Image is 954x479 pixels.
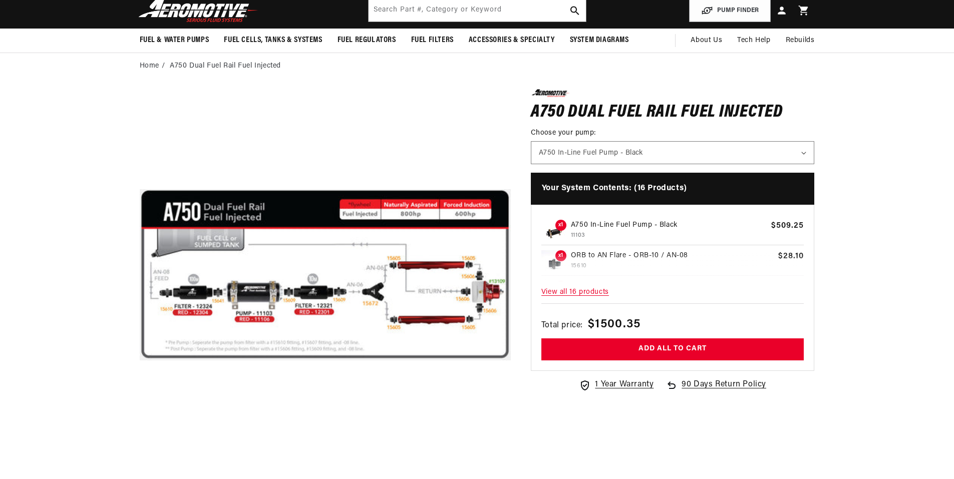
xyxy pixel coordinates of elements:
[531,128,815,138] label: Choose your pump:
[140,61,815,72] nav: breadcrumbs
[541,250,566,275] img: ORB to AN Flare
[571,231,767,240] p: 11103
[570,35,629,46] span: System Diagrams
[140,61,159,72] a: Home
[778,29,822,53] summary: Rebuilds
[666,378,766,401] a: 90 Days Return Policy
[411,35,454,46] span: Fuel Filters
[541,250,804,276] a: ORB to AN Flare x1 ORB to AN Flare - ORB-10 / AN-08 15610 $28.10
[691,37,722,44] span: About Us
[140,35,209,46] span: Fuel & Water Pumps
[562,29,637,52] summary: System Diagrams
[216,29,330,52] summary: Fuel Cells, Tanks & Systems
[469,35,555,46] span: Accessories & Specialty
[132,29,217,52] summary: Fuel & Water Pumps
[683,29,730,53] a: About Us
[730,29,778,53] summary: Tech Help
[778,250,804,262] span: $28.10
[531,173,815,205] h4: Your System Contents: (16 Products)
[737,35,770,46] span: Tech Help
[541,338,804,361] button: Add all to cart
[224,35,322,46] span: Fuel Cells, Tanks & Systems
[338,35,396,46] span: Fuel Regulators
[531,105,815,121] h1: A750 Dual Fuel Rail Fuel Injected
[461,29,562,52] summary: Accessories & Specialty
[771,220,804,232] span: $509.25
[555,250,566,261] span: x1
[579,378,654,391] a: 1 Year Warranty
[541,220,804,245] a: A750 In-Line Fuel Pump x1 A750 In-Line Fuel Pump - Black 11103 $509.25
[541,220,566,245] img: A750 In-Line Fuel Pump
[571,220,767,231] p: A750 In-Line Fuel Pump - Black
[404,29,461,52] summary: Fuel Filters
[170,61,281,72] li: A750 Dual Fuel Rail Fuel Injected
[541,282,804,303] span: View all 16 products
[786,35,815,46] span: Rebuilds
[595,378,654,391] span: 1 Year Warranty
[682,378,766,401] span: 90 Days Return Policy
[330,29,404,52] summary: Fuel Regulators
[571,250,774,261] p: ORB to AN Flare - ORB-10 / AN-08
[555,220,566,231] span: x1
[588,315,641,333] span: $1500.35
[541,319,583,332] span: Total price:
